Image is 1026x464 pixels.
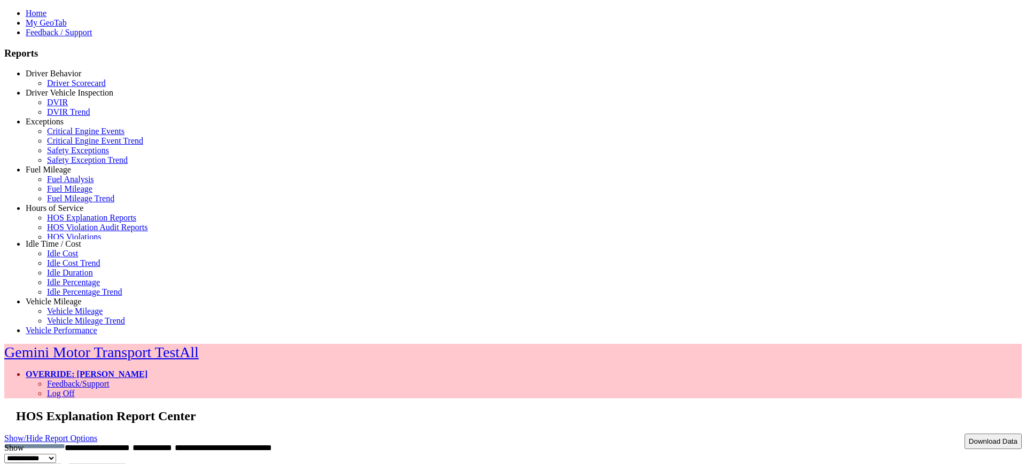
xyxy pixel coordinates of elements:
[4,344,199,360] a: Gemini Motor Transport TestAll
[47,78,106,88] a: Driver Scorecard
[47,232,101,241] a: HOS Violations
[47,306,103,316] a: Vehicle Mileage
[47,175,94,184] a: Fuel Analysis
[4,443,24,452] label: Show
[47,268,93,277] a: Idle Duration
[47,107,90,116] a: DVIR Trend
[26,18,67,27] a: My GeoTab
[26,69,81,78] a: Driver Behavior
[47,258,100,268] a: Idle Cost Trend
[16,409,1022,423] h2: HOS Explanation Report Center
[47,213,136,222] a: HOS Explanation Reports
[47,127,125,136] a: Critical Engine Events
[26,165,71,174] a: Fuel Mileage
[47,98,68,107] a: DVIR
[47,194,114,203] a: Fuel Mileage Trend
[47,155,128,164] a: Safety Exception Trend
[4,431,97,445] a: Show/Hide Report Options
[47,146,109,155] a: Safety Exceptions
[26,9,46,18] a: Home
[965,434,1022,449] button: Download Data
[47,278,100,287] a: Idle Percentage
[26,88,113,97] a: Driver Vehicle Inspection
[26,297,81,306] a: Vehicle Mileage
[26,239,81,248] a: Idle Time / Cost
[26,369,147,379] a: OVERRIDE: [PERSON_NAME]
[47,389,75,398] a: Log Off
[47,249,78,258] a: Idle Cost
[47,184,92,193] a: Fuel Mileage
[47,379,109,388] a: Feedback/Support
[47,316,125,325] a: Vehicle Mileage Trend
[26,203,83,213] a: Hours of Service
[4,48,1022,59] h3: Reports
[47,287,122,296] a: Idle Percentage Trend
[26,28,92,37] a: Feedback / Support
[26,117,64,126] a: Exceptions
[26,326,97,335] a: Vehicle Performance
[47,136,143,145] a: Critical Engine Event Trend
[47,223,148,232] a: HOS Violation Audit Reports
